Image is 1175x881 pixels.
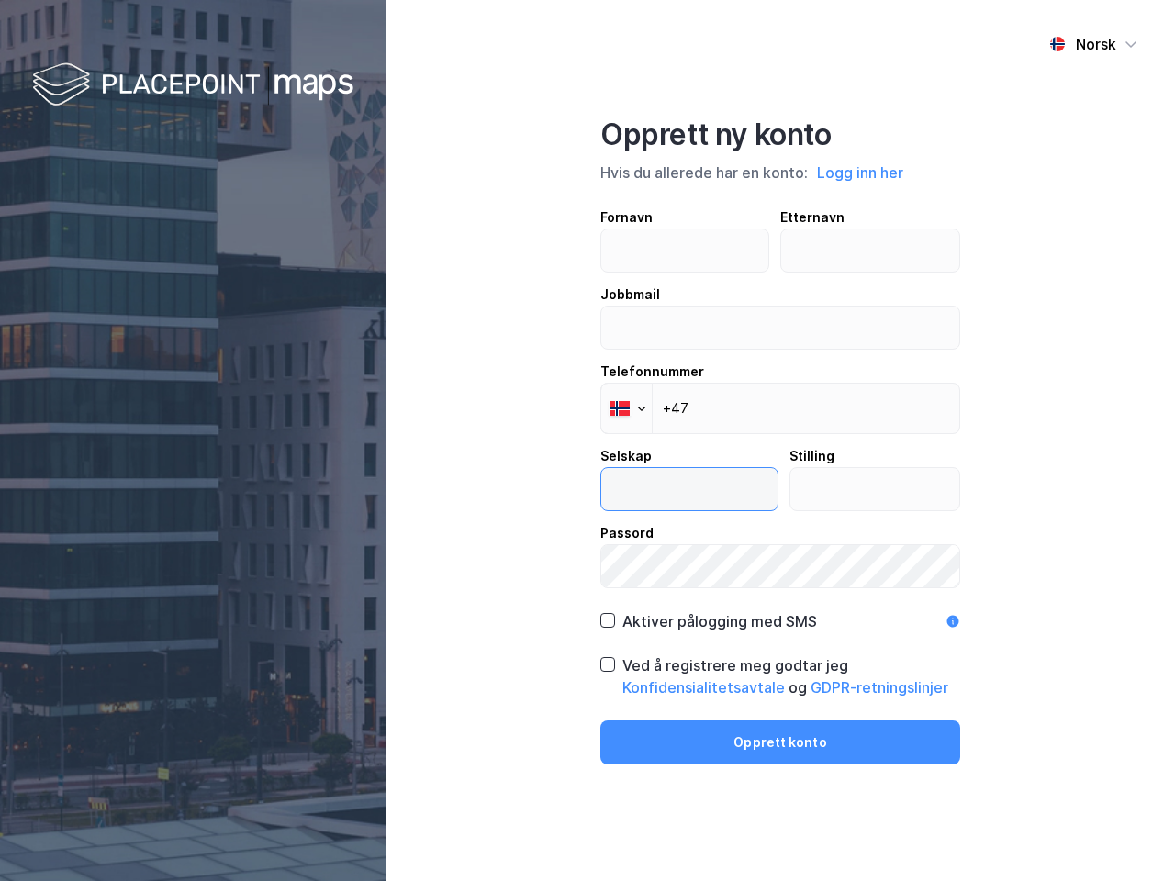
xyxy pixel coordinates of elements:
img: logo-white.f07954bde2210d2a523dddb988cd2aa7.svg [32,59,353,113]
div: Fornavn [600,206,769,229]
div: Opprett ny konto [600,117,960,153]
div: Norway: + 47 [601,384,652,433]
input: Telefonnummer [600,383,960,434]
div: Aktiver pålogging med SMS [622,610,817,632]
div: Ved å registrere meg godtar jeg og [622,654,960,698]
div: Selskap [600,445,778,467]
div: Stilling [789,445,961,467]
button: Logg inn her [811,161,909,184]
iframe: Chat Widget [1083,793,1175,881]
div: Etternavn [780,206,961,229]
div: Jobbmail [600,284,960,306]
button: Opprett konto [600,720,960,764]
div: Passord [600,522,960,544]
div: Hvis du allerede har en konto: [600,161,960,184]
div: Telefonnummer [600,361,960,383]
div: Norsk [1076,33,1116,55]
